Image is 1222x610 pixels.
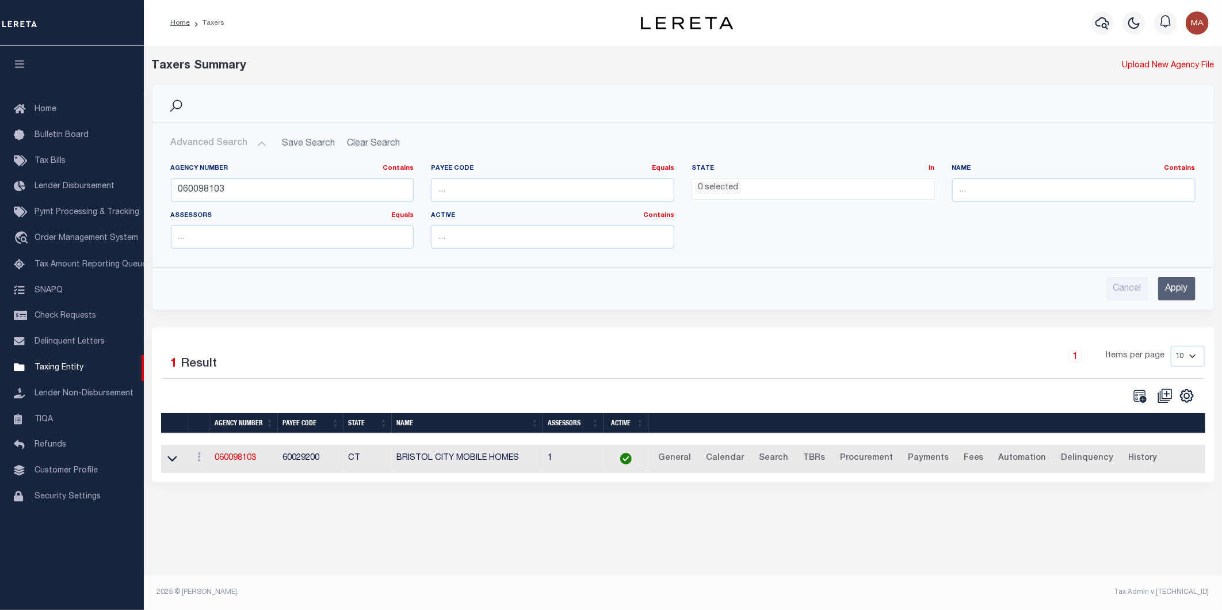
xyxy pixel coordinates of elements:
[929,165,935,171] a: In
[392,413,543,433] th: Name: activate to sort column ascending
[1106,350,1165,363] span: Items per page
[171,358,178,370] span: 1
[701,449,749,468] a: Calendar
[35,493,101,501] span: Security Settings
[1124,449,1163,468] a: History
[343,413,392,433] th: State: activate to sort column ascending
[431,211,674,221] label: Active
[35,441,66,449] span: Refunds
[431,178,674,202] input: ...
[392,445,543,473] td: BRISTOL CITY MOBILE HOMES
[14,231,32,246] i: travel_explore
[1122,60,1215,73] a: Upload New Agency File
[35,131,89,139] span: Bulletin Board
[171,211,414,221] label: Assessors
[1158,277,1196,300] input: Apply
[35,467,98,475] span: Customer Profile
[692,587,1209,597] div: Tax Admin v.[TECHNICAL_ID]
[1186,12,1209,35] img: svg+xml;base64,PHN2ZyB4bWxucz0iaHR0cDovL3d3dy53My5vcmcvMjAwMC9zdmciIHBvaW50ZXItZXZlbnRzPSJub25lIi...
[543,445,604,473] td: 1
[35,157,66,165] span: Tax Bills
[835,449,898,468] a: Procurement
[35,105,56,113] span: Home
[952,164,1196,174] label: Name
[181,355,217,373] label: Result
[35,286,63,294] span: SNAPQ
[952,178,1196,202] input: ...
[641,17,733,29] img: logo-dark.svg
[1056,449,1119,468] a: Delinquency
[692,164,935,174] label: State
[604,413,648,433] th: Active: activate to sort column ascending
[543,413,604,433] th: Assessors: activate to sort column ascending
[171,132,266,155] button: Advanced Search
[648,413,1217,433] th: &nbsp;
[278,445,343,473] td: 60029200
[210,413,278,433] th: Agency Number: activate to sort column ascending
[171,225,414,249] input: ...
[278,413,343,433] th: Payee Code: activate to sort column ascending
[343,445,392,473] td: CT
[653,449,696,468] a: General
[383,165,414,171] a: Contains
[170,20,190,26] a: Home
[215,454,256,462] a: 060098103
[171,164,414,174] label: Agency Number
[1069,350,1082,363] a: 1
[35,312,96,320] span: Check Requests
[903,449,954,468] a: Payments
[35,390,133,398] span: Lender Non-Disbursement
[695,182,741,195] li: 0 selected
[35,234,138,242] span: Order Management System
[798,449,830,468] a: TBRs
[958,449,989,468] a: Fees
[35,338,105,346] span: Delinquent Letters
[35,208,139,216] span: Pymt Processing & Tracking
[652,165,674,171] a: Equals
[643,212,674,219] a: Contains
[994,449,1052,468] a: Automation
[35,415,53,423] span: TIQA
[620,453,632,464] img: check-icon-green.svg
[35,364,83,372] span: Taxing Entity
[152,58,945,75] div: Taxers Summary
[391,212,414,219] a: Equals
[35,261,147,269] span: Tax Amount Reporting Queue
[431,225,674,249] input: ...
[431,164,674,174] label: Payee Code
[148,587,683,597] div: 2025 © [PERSON_NAME].
[1164,165,1196,171] a: Contains
[35,182,114,190] span: Lender Disbursement
[190,18,224,28] li: Taxers
[171,178,414,202] input: ...
[1106,277,1149,300] input: Cancel
[754,449,793,468] a: Search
